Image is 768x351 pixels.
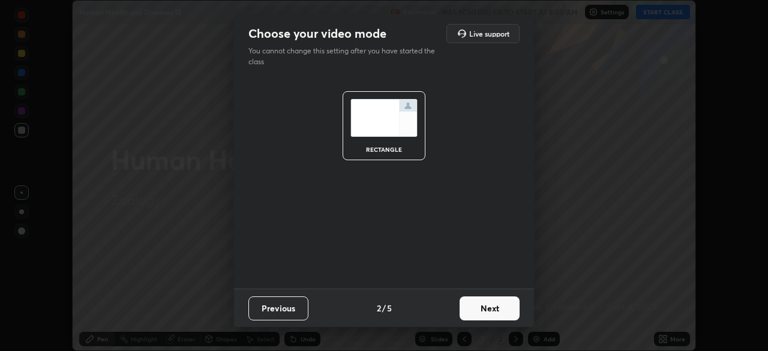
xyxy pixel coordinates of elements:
[360,146,408,152] div: rectangle
[469,30,509,37] h5: Live support
[460,296,520,320] button: Next
[387,302,392,314] h4: 5
[248,296,308,320] button: Previous
[248,46,443,67] p: You cannot change this setting after you have started the class
[350,99,418,137] img: normalScreenIcon.ae25ed63.svg
[248,26,386,41] h2: Choose your video mode
[377,302,381,314] h4: 2
[382,302,386,314] h4: /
